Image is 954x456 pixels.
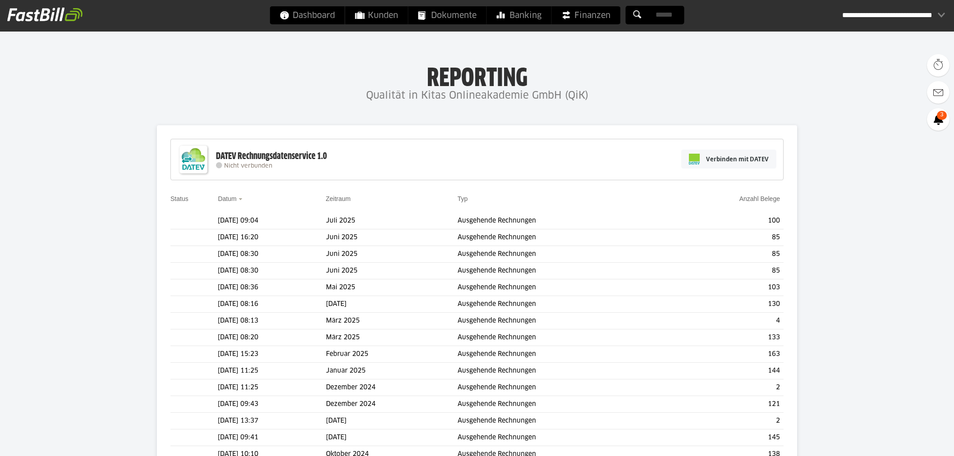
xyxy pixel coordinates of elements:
img: fastbill_logo_white.png [7,7,83,22]
td: [DATE] [326,413,458,429]
a: Kunden [345,6,408,24]
td: [DATE] 13:37 [218,413,326,429]
td: Ausgehende Rechnungen [458,229,666,246]
div: DATEV Rechnungsdatenservice 1.0 [216,150,327,162]
td: [DATE] 08:16 [218,296,326,313]
td: Juni 2025 [326,246,458,263]
td: [DATE] [326,296,458,313]
td: Ausgehende Rechnungen [458,329,666,346]
td: [DATE] 08:30 [218,263,326,279]
td: Ausgehende Rechnungen [458,429,666,446]
span: Finanzen [562,6,610,24]
a: Finanzen [552,6,620,24]
td: Ausgehende Rechnungen [458,279,666,296]
td: Ausgehende Rechnungen [458,263,666,279]
img: pi-datev-logo-farbig-24.svg [689,154,700,164]
td: [DATE] 09:43 [218,396,326,413]
td: Dezember 2024 [326,396,458,413]
td: Mai 2025 [326,279,458,296]
td: [DATE] 08:13 [218,313,326,329]
td: Ausgehende Rechnungen [458,246,666,263]
span: Dashboard [280,6,335,24]
td: Ausgehende Rechnungen [458,313,666,329]
a: Banking [487,6,551,24]
td: 85 [666,246,784,263]
td: [DATE] 16:20 [218,229,326,246]
td: [DATE] 11:25 [218,363,326,379]
td: Ausgehende Rechnungen [458,296,666,313]
td: 103 [666,279,784,296]
td: 100 [666,213,784,229]
span: Kunden [355,6,398,24]
span: 3 [937,111,947,120]
td: Februar 2025 [326,346,458,363]
td: 4 [666,313,784,329]
td: 163 [666,346,784,363]
span: Banking [497,6,541,24]
img: sort_desc.gif [238,198,244,200]
td: 144 [666,363,784,379]
span: Nicht verbunden [224,163,272,169]
td: Juni 2025 [326,263,458,279]
td: Ausgehende Rechnungen [458,413,666,429]
td: Januar 2025 [326,363,458,379]
td: 85 [666,263,784,279]
iframe: Öffnet ein Widget, in dem Sie weitere Informationen finden [885,429,945,451]
td: Ausgehende Rechnungen [458,363,666,379]
td: [DATE] 09:04 [218,213,326,229]
a: Anzahl Belege [739,195,780,202]
td: 133 [666,329,784,346]
td: 85 [666,229,784,246]
td: März 2025 [326,313,458,329]
td: [DATE] 08:36 [218,279,326,296]
a: Datum [218,195,236,202]
td: 2 [666,379,784,396]
td: Juli 2025 [326,213,458,229]
a: 3 [927,108,949,131]
td: Ausgehende Rechnungen [458,396,666,413]
td: 130 [666,296,784,313]
a: Typ [458,195,468,202]
span: Dokumente [418,6,477,24]
td: Dezember 2024 [326,379,458,396]
td: Ausgehende Rechnungen [458,379,666,396]
td: Juni 2025 [326,229,458,246]
td: [DATE] 08:20 [218,329,326,346]
img: DATEV-Datenservice Logo [175,141,211,178]
td: März 2025 [326,329,458,346]
span: Verbinden mit DATEV [706,155,769,164]
a: Zeitraum [326,195,351,202]
td: [DATE] 11:25 [218,379,326,396]
td: 2 [666,413,784,429]
td: Ausgehende Rechnungen [458,346,666,363]
a: Dashboard [270,6,345,24]
td: 145 [666,429,784,446]
td: [DATE] [326,429,458,446]
td: 121 [666,396,784,413]
td: [DATE] 15:23 [218,346,326,363]
td: Ausgehende Rechnungen [458,213,666,229]
a: Verbinden mit DATEV [681,150,776,169]
td: [DATE] 09:41 [218,429,326,446]
h1: Reporting [90,64,864,87]
td: [DATE] 08:30 [218,246,326,263]
a: Status [170,195,188,202]
a: Dokumente [408,6,486,24]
